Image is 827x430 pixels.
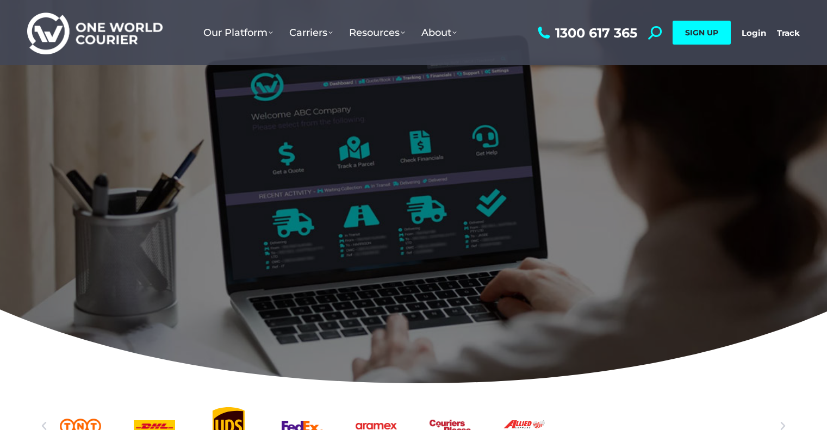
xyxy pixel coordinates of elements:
span: About [421,27,457,39]
a: About [413,16,465,49]
a: Carriers [281,16,341,49]
img: One World Courier [27,11,163,55]
a: SIGN UP [673,21,731,45]
a: Track [777,28,800,38]
span: Our Platform [203,27,273,39]
span: SIGN UP [685,28,718,38]
span: Resources [349,27,405,39]
a: Resources [341,16,413,49]
span: Carriers [289,27,333,39]
a: Our Platform [195,16,281,49]
a: 1300 617 365 [535,26,637,40]
a: Login [742,28,766,38]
